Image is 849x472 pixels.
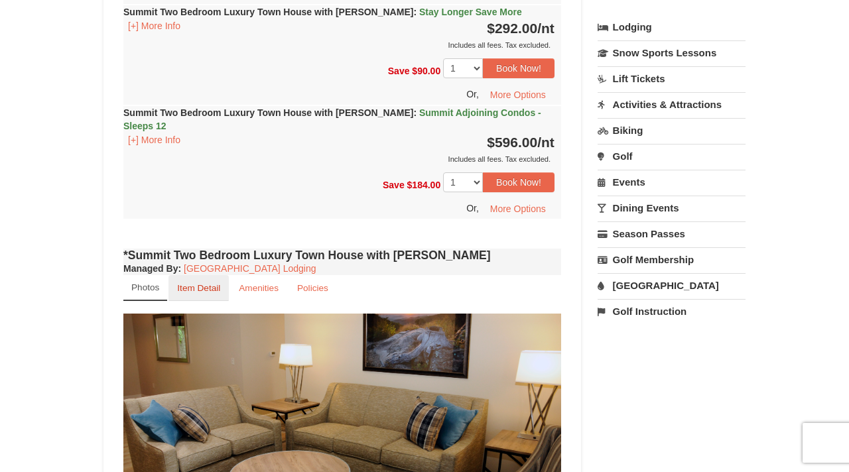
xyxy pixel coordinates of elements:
span: $292.00 [487,21,537,36]
strong: : [123,263,181,274]
span: Summit Adjoining Condos - Sleeps 12 [123,107,541,131]
div: Includes all fees. Tax excluded. [123,38,555,52]
a: Biking [598,118,746,143]
span: Save [383,180,405,190]
strong: Summit Two Bedroom Luxury Town House with [PERSON_NAME] [123,7,522,17]
span: /nt [537,21,555,36]
button: Book Now! [483,172,555,192]
a: [GEOGRAPHIC_DATA] Lodging [184,263,316,274]
button: [+] More Info [123,19,185,33]
button: More Options [482,85,555,105]
span: $90.00 [412,65,440,76]
button: [+] More Info [123,133,185,147]
a: Activities & Attractions [598,92,746,117]
span: Or, [466,203,479,213]
button: Book Now! [483,58,555,78]
small: Photos [131,282,159,292]
span: Or, [466,89,479,99]
a: Season Passes [598,221,746,246]
a: Snow Sports Lessons [598,40,746,65]
strong: Summit Two Bedroom Luxury Town House with [PERSON_NAME] [123,107,541,131]
a: Policies [289,275,337,301]
a: Lift Tickets [598,66,746,91]
a: Amenities [230,275,287,301]
a: Photos [123,275,167,301]
a: Golf Instruction [598,299,746,324]
a: Item Detail [168,275,229,301]
span: Managed By [123,263,178,274]
a: Lodging [598,15,746,39]
span: : [413,107,417,118]
a: Golf Membership [598,247,746,272]
button: More Options [482,199,555,219]
div: Includes all fees. Tax excluded. [123,152,555,166]
h4: *Summit Two Bedroom Luxury Town House with [PERSON_NAME] [123,249,561,262]
a: Dining Events [598,196,746,220]
span: $596.00 [487,135,537,150]
small: Item Detail [177,283,220,293]
span: /nt [537,135,555,150]
a: Golf [598,144,746,168]
small: Policies [297,283,328,293]
span: Save [388,65,410,76]
span: $184.00 [407,180,441,190]
span: Stay Longer Save More [419,7,522,17]
span: : [413,7,417,17]
small: Amenities [239,283,279,293]
a: [GEOGRAPHIC_DATA] [598,273,746,298]
a: Events [598,170,746,194]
